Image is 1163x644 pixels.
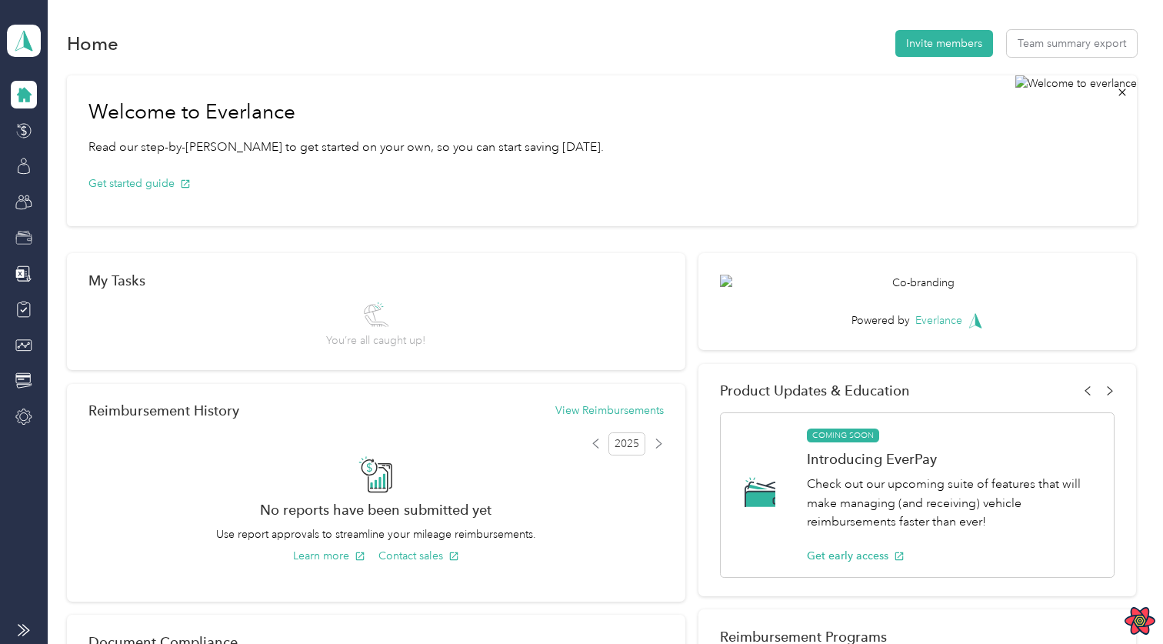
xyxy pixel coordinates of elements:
[1007,30,1137,57] button: Team summary export
[1077,558,1163,644] iframe: Everlance-gr Chat Button Frame
[720,275,1115,291] img: Co-branding
[378,548,459,564] button: Contact sales
[915,312,962,329] span: Everlance
[1015,75,1137,226] img: Welcome to everlance
[555,402,664,419] button: View Reimbursements
[67,35,118,52] h1: Home
[326,332,425,349] span: You’re all caught up!
[807,429,879,442] span: COMING SOON
[608,432,645,455] span: 2025
[88,526,664,542] p: Use report approvals to streamline your mileage reimbursements.
[807,475,1098,532] p: Check out our upcoming suite of features that will make managing (and receiving) vehicle reimburs...
[88,502,664,518] h2: No reports have been submitted yet
[88,138,604,157] p: Read our step-by-[PERSON_NAME] to get started on your own, so you can start saving [DATE].
[807,548,905,564] button: Get early access
[293,548,365,564] button: Learn more
[1125,606,1155,636] button: Open React Query Devtools
[851,312,910,329] span: Powered by
[720,382,910,399] span: Product Updates & Education
[895,30,993,57] button: Invite members
[807,451,1098,467] h1: Introducing EverPay
[88,402,239,419] h2: Reimbursement History
[88,272,664,289] div: My Tasks
[88,175,191,192] button: Get started guide
[88,100,604,125] h1: Welcome to Everlance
